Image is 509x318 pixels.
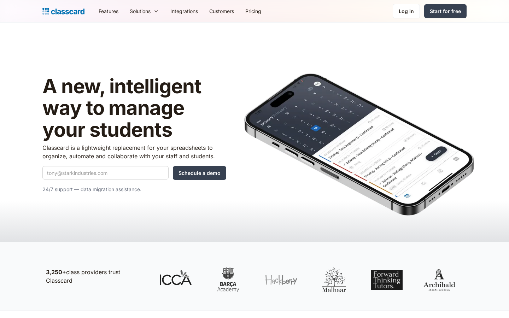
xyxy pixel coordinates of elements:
[42,166,169,179] input: tony@starkindustries.com
[399,7,414,15] div: Log in
[173,166,226,180] input: Schedule a demo
[42,185,226,194] p: 24/7 support — data migration assistance.
[42,143,226,160] p: Classcard is a lightweight replacement for your spreadsheets to organize, automate and collaborat...
[165,3,204,19] a: Integrations
[124,3,165,19] div: Solutions
[424,4,467,18] a: Start for free
[46,269,66,276] strong: 3,250+
[42,166,226,180] form: Quick Demo Form
[240,3,267,19] a: Pricing
[430,7,461,15] div: Start for free
[42,6,84,16] a: Logo
[204,3,240,19] a: Customers
[393,4,420,18] a: Log in
[46,268,145,285] p: class providers trust Classcard
[93,3,124,19] a: Features
[42,76,226,141] h1: A new, intelligent way to manage your students
[130,7,151,15] div: Solutions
